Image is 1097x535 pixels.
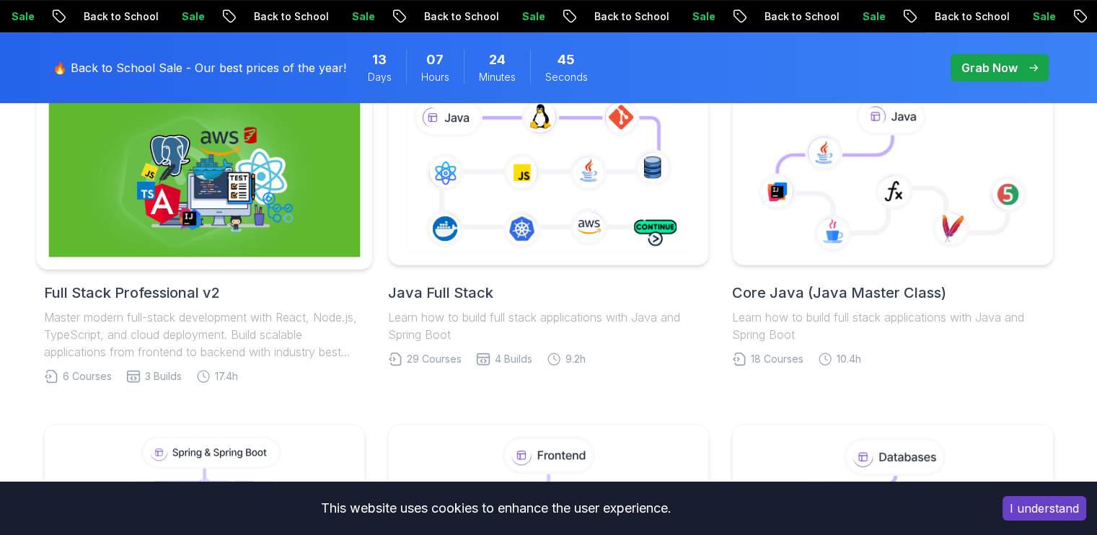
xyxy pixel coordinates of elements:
p: Sale [1014,9,1060,24]
p: Back to School [576,9,674,24]
a: Full Stack Professional v2Full Stack Professional v2Master modern full-stack development with Rea... [44,85,365,384]
span: 6 Courses [63,369,112,384]
img: Full Stack Professional v2 [48,94,360,257]
p: Grab Now [961,59,1018,76]
span: 29 Courses [407,352,462,366]
p: 🔥 Back to School Sale - Our best prices of the year! [53,59,346,76]
span: Days [368,70,392,84]
span: 3 Builds [145,369,182,384]
a: Core Java (Java Master Class)Learn how to build full stack applications with Java and Spring Boot... [732,85,1053,366]
a: Java Full StackLearn how to build full stack applications with Java and Spring Boot29 Courses4 Bu... [388,85,709,366]
p: Back to School [746,9,844,24]
span: 18 Courses [751,352,803,366]
button: Accept cookies [1003,496,1086,521]
h2: Full Stack Professional v2 [44,283,365,303]
div: This website uses cookies to enhance the user experience. [11,492,981,524]
span: 9.2h [565,352,586,366]
p: Sale [844,9,890,24]
span: 24 Minutes [489,50,506,70]
span: 10.4h [837,352,861,366]
p: Sale [674,9,720,24]
span: 7 Hours [426,50,444,70]
span: Hours [421,70,449,84]
p: Learn how to build full stack applications with Java and Spring Boot [388,309,709,343]
h2: Java Full Stack [388,283,709,303]
p: Sale [503,9,550,24]
span: 45 Seconds [558,50,575,70]
span: 17.4h [215,369,238,384]
p: Back to School [235,9,333,24]
span: 13 Days [372,50,387,70]
span: 4 Builds [495,352,532,366]
span: Seconds [545,70,588,84]
p: Back to School [405,9,503,24]
p: Sale [163,9,209,24]
p: Learn how to build full stack applications with Java and Spring Boot [732,309,1053,343]
h2: Core Java (Java Master Class) [732,283,1053,303]
p: Sale [333,9,379,24]
p: Back to School [65,9,163,24]
span: Minutes [479,70,516,84]
p: Master modern full-stack development with React, Node.js, TypeScript, and cloud deployment. Build... [44,309,365,361]
p: Back to School [916,9,1014,24]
